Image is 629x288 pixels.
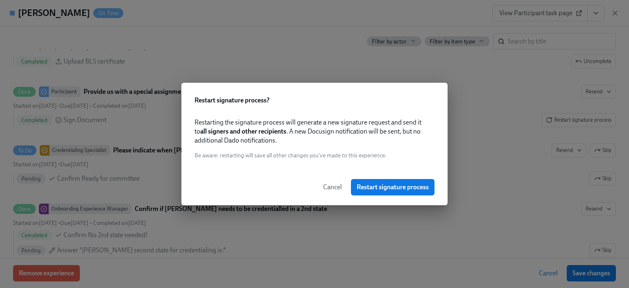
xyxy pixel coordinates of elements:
span: Restarting the signature process will generate a new signature request and send it to . A new Doc... [195,118,434,145]
h2: Restart signature process ? [195,96,434,105]
span: Be aware : restarting will save all other changes you've made to this experience . [195,152,387,159]
button: Cancel [317,179,348,195]
strong: all signers and other recipients [200,127,286,135]
button: Restart signature process [351,179,434,195]
span: Cancel [323,183,342,191]
span: Restart signature process [357,183,429,191]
